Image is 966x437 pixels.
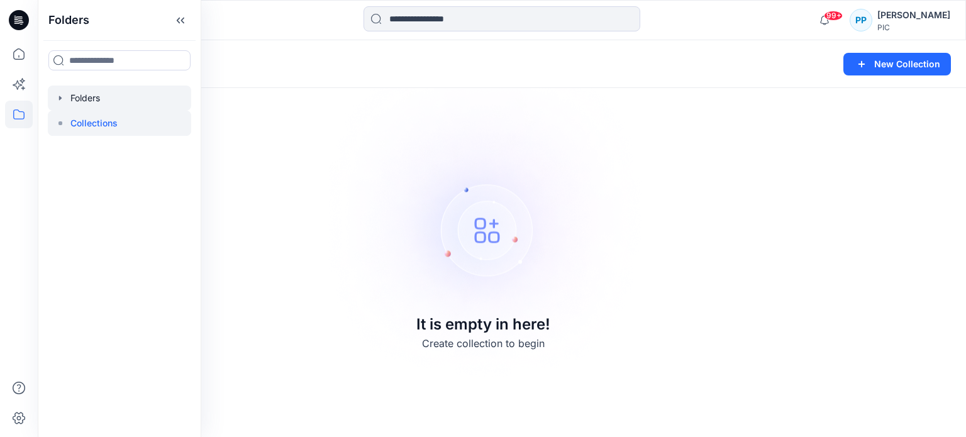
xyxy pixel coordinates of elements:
div: PIC [877,23,950,32]
button: New Collection [843,53,951,75]
span: 99+ [824,11,843,21]
p: Create collection to begin [422,336,545,351]
p: Collections [70,116,118,131]
div: [PERSON_NAME] [877,8,950,23]
p: It is empty in here! [416,313,550,336]
img: Empty collections page [308,43,658,394]
div: PP [850,9,872,31]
